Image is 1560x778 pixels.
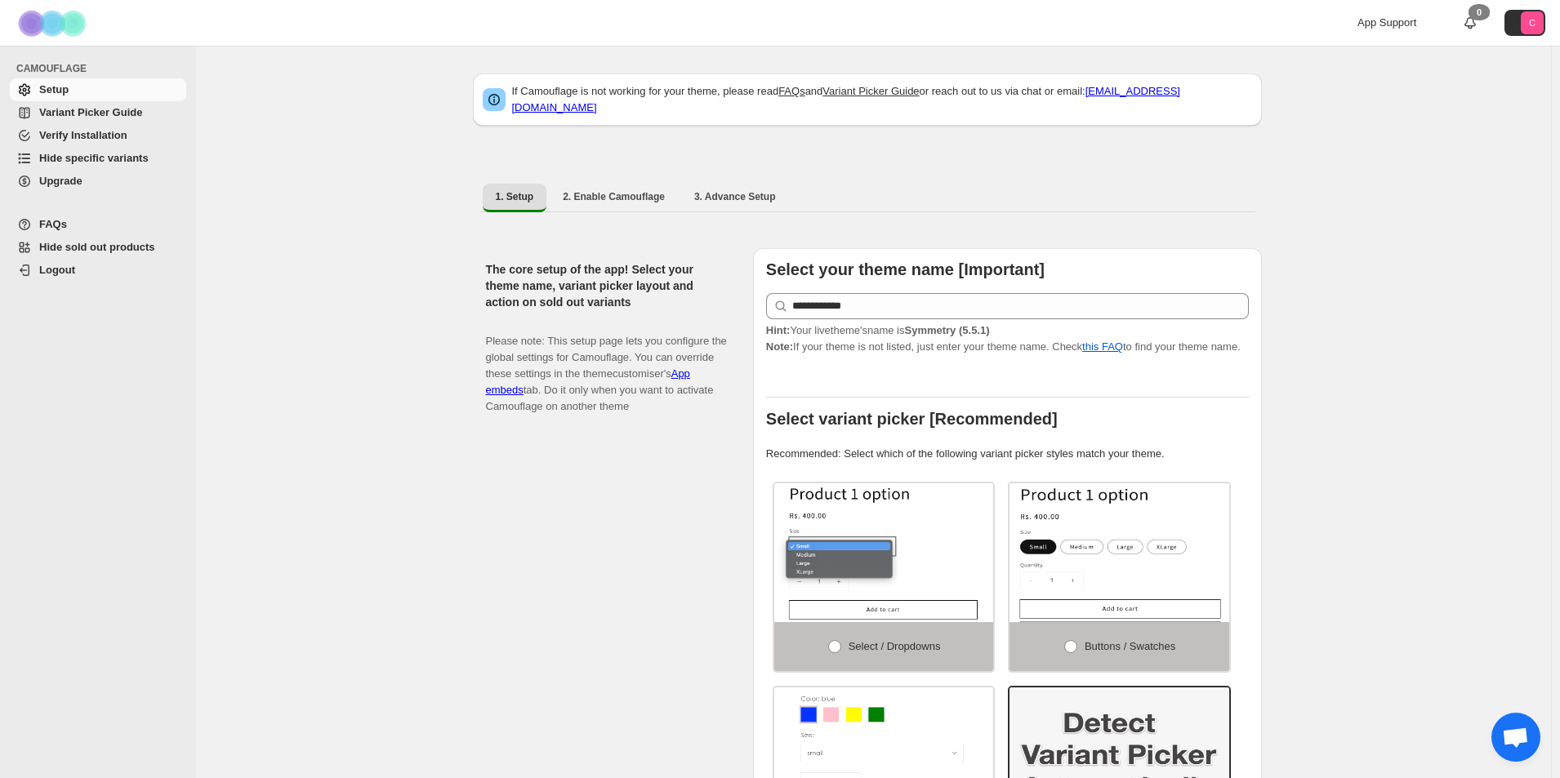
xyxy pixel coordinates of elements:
a: Hide sold out products [10,236,186,259]
span: App Support [1357,16,1416,29]
a: Verify Installation [10,124,186,147]
p: Recommended: Select which of the following variant picker styles match your theme. [766,446,1249,462]
a: Upgrade [10,170,186,193]
strong: Note: [766,340,793,353]
span: Select / Dropdowns [849,640,941,652]
b: Select variant picker [Recommended] [766,410,1058,428]
span: Variant Picker Guide [39,106,142,118]
a: Bate-papo aberto [1491,713,1540,762]
span: Avatar with initials C [1521,11,1544,34]
p: If Camouflage is not working for your theme, please read and or reach out to us via chat or email: [512,83,1252,116]
span: Verify Installation [39,129,127,141]
a: Variant Picker Guide [822,85,919,97]
span: CAMOUFLAGE [16,62,188,75]
span: 2. Enable Camouflage [563,190,665,203]
h2: The core setup of the app! Select your theme name, variant picker layout and action on sold out v... [486,261,727,310]
div: 0 [1469,4,1490,20]
a: Hide specific variants [10,147,186,170]
span: FAQs [39,218,67,230]
span: Upgrade [39,175,82,187]
p: Please note: This setup page lets you configure the global settings for Camouflage. You can overr... [486,317,727,415]
span: Setup [39,83,69,96]
a: Logout [10,259,186,282]
a: this FAQ [1082,340,1123,353]
span: 1. Setup [496,190,534,203]
img: Buttons / Swatches [1010,483,1229,622]
a: Setup [10,78,186,101]
span: Logout [39,264,75,276]
b: Select your theme name [Important] [766,260,1045,278]
span: Hide specific variants [39,152,149,164]
img: Select / Dropdowns [774,483,994,622]
a: FAQs [778,85,805,97]
a: Variant Picker Guide [10,101,186,124]
span: Buttons / Swatches [1085,640,1175,652]
text: C [1529,18,1535,28]
a: 0 [1462,15,1478,31]
img: Camouflage [13,1,95,46]
span: Your live theme's name is [766,324,990,336]
span: 3. Advance Setup [694,190,776,203]
strong: Symmetry (5.5.1) [904,324,989,336]
strong: Hint: [766,324,791,336]
a: FAQs [10,213,186,236]
span: Hide sold out products [39,241,155,253]
p: If your theme is not listed, just enter your theme name. Check to find your theme name. [766,322,1249,355]
button: Avatar with initials C [1504,10,1545,36]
